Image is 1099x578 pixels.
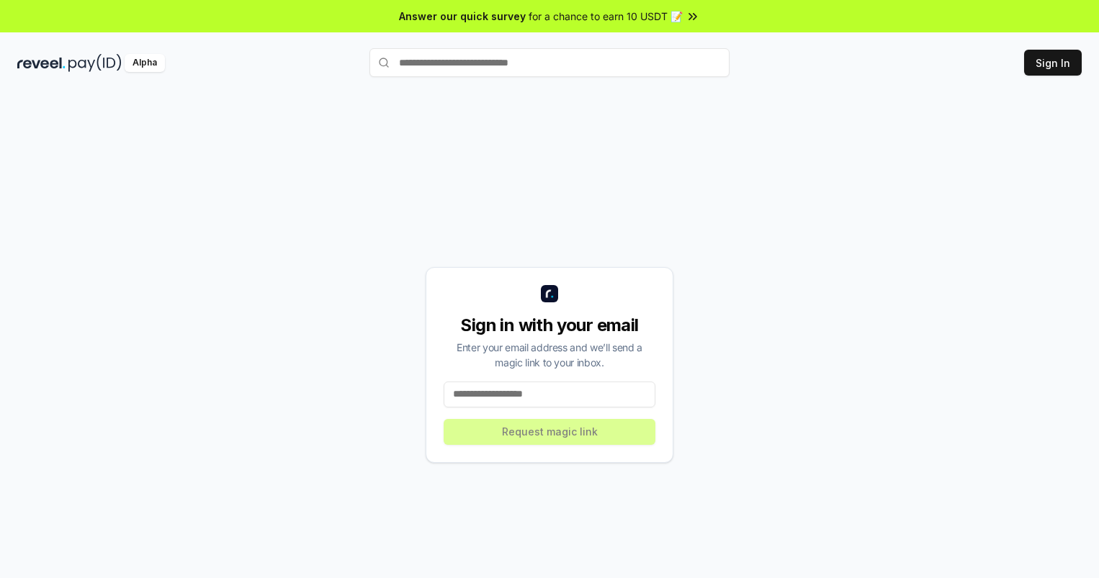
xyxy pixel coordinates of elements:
div: Enter your email address and we’ll send a magic link to your inbox. [444,340,655,370]
img: reveel_dark [17,54,66,72]
button: Sign In [1024,50,1082,76]
div: Alpha [125,54,165,72]
img: pay_id [68,54,122,72]
img: logo_small [541,285,558,302]
span: Answer our quick survey [399,9,526,24]
div: Sign in with your email [444,314,655,337]
span: for a chance to earn 10 USDT 📝 [529,9,683,24]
